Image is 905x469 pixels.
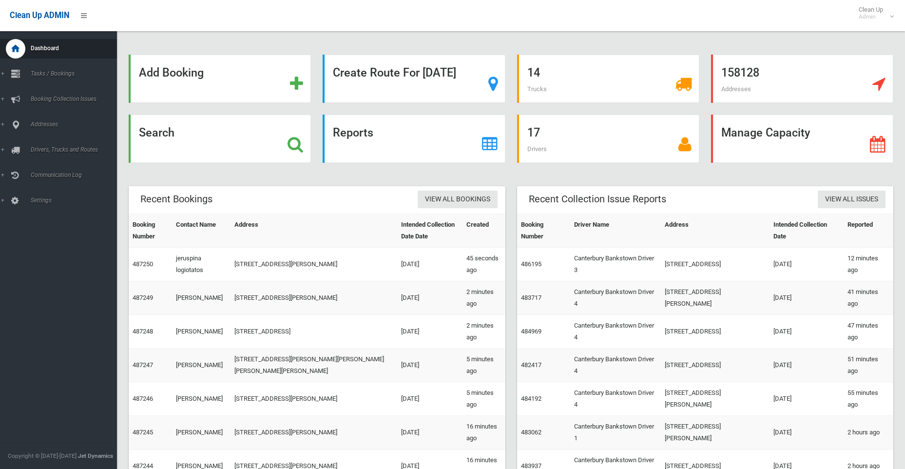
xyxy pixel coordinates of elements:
[517,115,699,163] a: 17 Drivers
[517,190,678,209] header: Recent Collection Issue Reports
[462,382,505,416] td: 5 minutes ago
[570,382,661,416] td: Canterbury Bankstown Driver 4
[28,96,124,102] span: Booking Collection Issues
[711,55,893,103] a: 158128 Addresses
[231,248,397,281] td: [STREET_ADDRESS][PERSON_NAME]
[323,115,505,163] a: Reports
[139,126,174,139] strong: Search
[521,294,541,301] a: 483717
[28,70,124,77] span: Tasks / Bookings
[521,328,541,335] a: 484969
[10,11,69,20] span: Clean Up ADMIN
[661,281,770,315] td: [STREET_ADDRESS][PERSON_NAME]
[721,66,759,79] strong: 158128
[129,214,172,248] th: Booking Number
[462,349,505,382] td: 5 minutes ago
[172,416,231,449] td: [PERSON_NAME]
[231,416,397,449] td: [STREET_ADDRESS][PERSON_NAME]
[133,260,153,268] a: 487250
[129,190,224,209] header: Recent Bookings
[661,382,770,416] td: [STREET_ADDRESS][PERSON_NAME]
[133,429,153,436] a: 487245
[721,126,810,139] strong: Manage Capacity
[527,126,540,139] strong: 17
[521,361,541,369] a: 482417
[570,281,661,315] td: Canterbury Bankstown Driver 4
[397,349,462,382] td: [DATE]
[570,248,661,281] td: Canterbury Bankstown Driver 3
[770,214,844,248] th: Intended Collection Date
[521,395,541,402] a: 484192
[854,6,893,20] span: Clean Up
[770,416,844,449] td: [DATE]
[462,281,505,315] td: 2 minutes ago
[517,214,570,248] th: Booking Number
[770,315,844,349] td: [DATE]
[333,126,373,139] strong: Reports
[231,281,397,315] td: [STREET_ADDRESS][PERSON_NAME]
[231,214,397,248] th: Address
[28,197,124,204] span: Settings
[462,315,505,349] td: 2 minutes ago
[8,452,77,459] span: Copyright © [DATE]-[DATE]
[129,115,311,163] a: Search
[517,55,699,103] a: 14 Trucks
[570,315,661,349] td: Canterbury Bankstown Driver 4
[661,315,770,349] td: [STREET_ADDRESS]
[28,172,124,178] span: Communication Log
[462,214,505,248] th: Created
[844,248,893,281] td: 12 minutes ago
[172,214,231,248] th: Contact Name
[462,248,505,281] td: 45 seconds ago
[521,260,541,268] a: 486195
[462,416,505,449] td: 16 minutes ago
[172,315,231,349] td: [PERSON_NAME]
[770,349,844,382] td: [DATE]
[770,382,844,416] td: [DATE]
[570,349,661,382] td: Canterbury Bankstown Driver 4
[661,349,770,382] td: [STREET_ADDRESS]
[661,214,770,248] th: Address
[129,55,311,103] a: Add Booking
[133,361,153,369] a: 487247
[172,281,231,315] td: [PERSON_NAME]
[397,382,462,416] td: [DATE]
[770,248,844,281] td: [DATE]
[844,315,893,349] td: 47 minutes ago
[721,85,751,93] span: Addresses
[28,45,124,52] span: Dashboard
[521,429,541,436] a: 483062
[844,281,893,315] td: 41 minutes ago
[172,248,231,281] td: jeruspina logiotatos
[418,191,498,209] a: View All Bookings
[397,315,462,349] td: [DATE]
[844,416,893,449] td: 2 hours ago
[172,382,231,416] td: [PERSON_NAME]
[844,382,893,416] td: 55 minutes ago
[78,452,113,459] strong: Jet Dynamics
[661,416,770,449] td: [STREET_ADDRESS][PERSON_NAME]
[231,349,397,382] td: [STREET_ADDRESS][PERSON_NAME][PERSON_NAME][PERSON_NAME][PERSON_NAME]
[527,85,547,93] span: Trucks
[859,13,883,20] small: Admin
[770,281,844,315] td: [DATE]
[323,55,505,103] a: Create Route For [DATE]
[133,294,153,301] a: 487249
[527,66,540,79] strong: 14
[172,349,231,382] td: [PERSON_NAME]
[333,66,456,79] strong: Create Route For [DATE]
[139,66,204,79] strong: Add Booking
[28,146,124,153] span: Drivers, Trucks and Routes
[570,214,661,248] th: Driver Name
[28,121,124,128] span: Addresses
[397,281,462,315] td: [DATE]
[231,382,397,416] td: [STREET_ADDRESS][PERSON_NAME]
[818,191,886,209] a: View All Issues
[527,145,547,153] span: Drivers
[844,349,893,382] td: 51 minutes ago
[397,416,462,449] td: [DATE]
[661,248,770,281] td: [STREET_ADDRESS]
[133,328,153,335] a: 487248
[397,248,462,281] td: [DATE]
[711,115,893,163] a: Manage Capacity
